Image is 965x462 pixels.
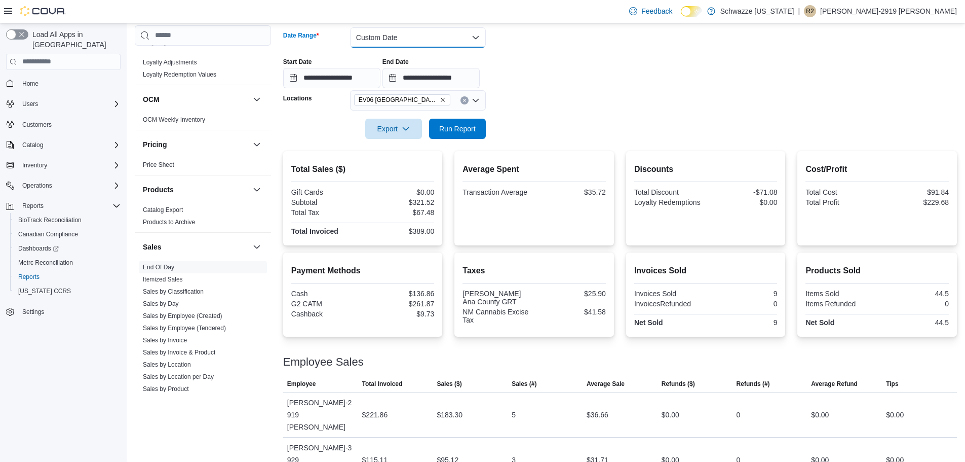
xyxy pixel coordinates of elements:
div: $183.30 [437,409,462,421]
div: Cashback [291,310,361,318]
img: Cova [20,6,66,16]
a: Sales by Product [143,385,189,393]
a: BioTrack Reconciliation [14,214,86,226]
span: Catalog [18,139,121,151]
div: $35.72 [536,188,606,196]
div: 0 [737,409,741,421]
h2: Average Spent [462,163,606,175]
div: Gift Cards [291,188,361,196]
button: BioTrack Reconciliation [10,213,125,227]
span: EV06 [GEOGRAPHIC_DATA] [359,95,438,105]
button: Users [18,98,42,110]
button: OCM [143,94,249,104]
div: 5 [512,409,516,421]
input: Dark Mode [681,6,702,17]
strong: Total Invoiced [291,227,338,235]
span: Catalog [22,141,43,149]
span: Run Report [439,124,476,134]
div: [PERSON_NAME] Ana County GRT [462,290,532,306]
span: Sales by Product [143,385,189,393]
span: Metrc Reconciliation [14,257,121,269]
span: Loyalty Redemption Values [143,70,216,79]
strong: Net Sold [805,318,834,327]
span: Home [22,80,38,88]
span: Sales ($) [437,380,461,388]
div: Loyalty Redemptions [634,198,704,206]
div: $221.86 [362,409,388,421]
div: $9.73 [365,310,434,318]
span: Reports [18,200,121,212]
div: $0.00 [708,198,777,206]
span: Total Invoiced [362,380,403,388]
span: Sales by Invoice [143,336,187,344]
div: $41.58 [536,308,606,316]
span: Customers [22,121,52,129]
div: 44.5 [879,318,949,327]
span: Refunds ($) [662,380,695,388]
a: Customers [18,119,56,131]
span: Average Refund [811,380,858,388]
span: Users [18,98,121,110]
div: NM Cannabis Excise Tax [462,308,532,324]
a: Dashboards [10,241,125,256]
a: Products to Archive [143,219,195,226]
span: Reports [14,271,121,283]
a: Sales by Classification [143,288,204,295]
button: Catalog [2,138,125,152]
div: 0 [708,300,777,308]
button: Users [2,97,125,111]
a: Sales by Invoice [143,337,187,344]
span: Tips [886,380,898,388]
span: Sales by Employee (Tendered) [143,324,226,332]
nav: Complex example [6,72,121,346]
a: Home [18,78,43,90]
button: Pricing [143,139,249,150]
button: Open list of options [472,96,480,104]
div: $321.52 [365,198,434,206]
a: Feedback [625,1,676,21]
button: Custom Date [350,27,486,48]
a: OCM Weekly Inventory [143,116,205,123]
div: 9 [708,318,777,327]
span: Loyalty Adjustments [143,58,197,66]
span: Inventory [18,159,121,171]
span: Reports [18,273,40,281]
button: Metrc Reconciliation [10,256,125,270]
a: Itemized Sales [143,276,183,283]
div: $0.00 [886,409,904,421]
div: $67.48 [365,208,434,217]
span: Load All Apps in [GEOGRAPHIC_DATA] [28,29,121,50]
div: $36.66 [587,409,608,421]
button: Reports [10,270,125,284]
button: Reports [18,200,48,212]
button: Products [251,184,263,196]
div: $389.00 [365,227,434,235]
span: Sales by Day [143,300,179,308]
span: Users [22,100,38,108]
button: Sales [251,241,263,253]
input: Press the down key to open a popover containing a calendar. [382,68,480,88]
div: $25.90 [536,290,606,298]
a: Sales by Location per Day [143,373,214,380]
span: BioTrack Reconciliation [18,216,82,224]
span: Sales by Location per Day [143,373,214,381]
h3: Products [143,185,174,195]
span: Employee [287,380,316,388]
span: Washington CCRS [14,285,121,297]
div: Loyalty [135,56,271,85]
a: Loyalty Adjustments [143,59,197,66]
span: Export [371,119,416,139]
h2: Products Sold [805,265,949,277]
span: Operations [18,180,121,192]
span: Dashboards [18,244,59,253]
span: Settings [22,308,44,316]
a: Metrc Reconciliation [14,257,77,269]
span: Canadian Compliance [14,228,121,240]
div: 9 [708,290,777,298]
div: $0.00 [365,188,434,196]
a: Sales by Employee (Created) [143,312,222,319]
span: R2 [806,5,814,17]
a: Reports [14,271,44,283]
p: [PERSON_NAME]-2919 [PERSON_NAME] [820,5,957,17]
